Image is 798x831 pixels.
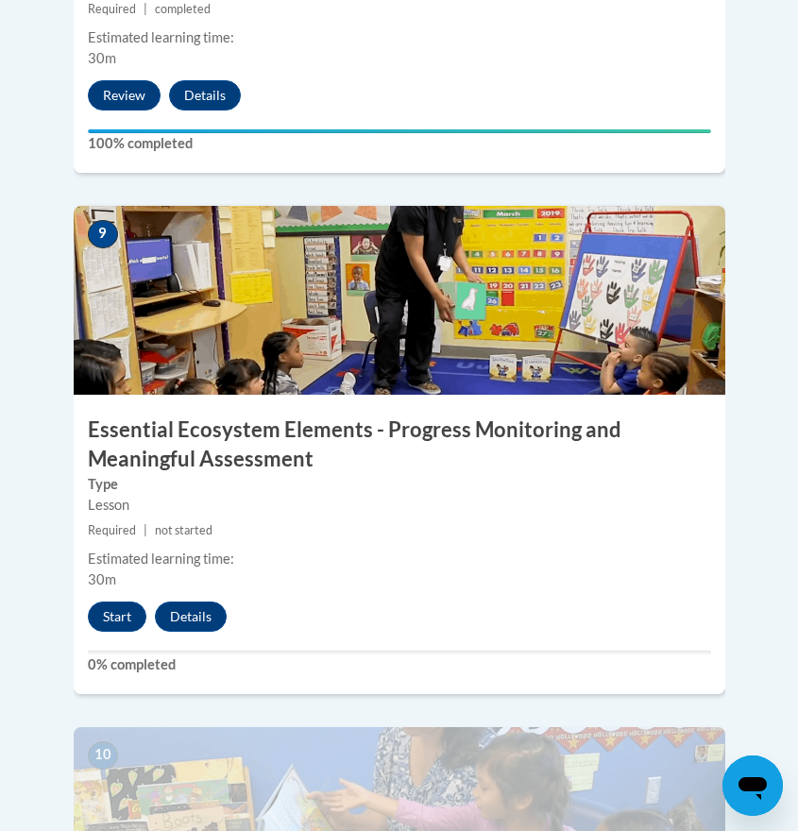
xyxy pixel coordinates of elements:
[88,549,711,569] div: Estimated learning time:
[88,2,136,16] span: Required
[722,755,783,816] iframe: Button to launch messaging window
[88,129,711,133] div: Your progress
[74,206,725,395] img: Course Image
[88,602,146,632] button: Start
[88,50,116,66] span: 30m
[88,27,711,48] div: Estimated learning time:
[74,415,725,474] h3: Essential Ecosystem Elements - Progress Monitoring and Meaningful Assessment
[88,741,118,770] span: 10
[88,474,711,495] label: Type
[88,571,116,587] span: 30m
[144,523,147,537] span: |
[155,523,212,537] span: not started
[144,2,147,16] span: |
[88,80,161,110] button: Review
[88,220,118,248] span: 9
[88,654,711,675] label: 0% completed
[88,523,136,537] span: Required
[88,133,711,154] label: 100% completed
[155,602,227,632] button: Details
[155,2,211,16] span: completed
[88,495,711,516] div: Lesson
[169,80,241,110] button: Details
